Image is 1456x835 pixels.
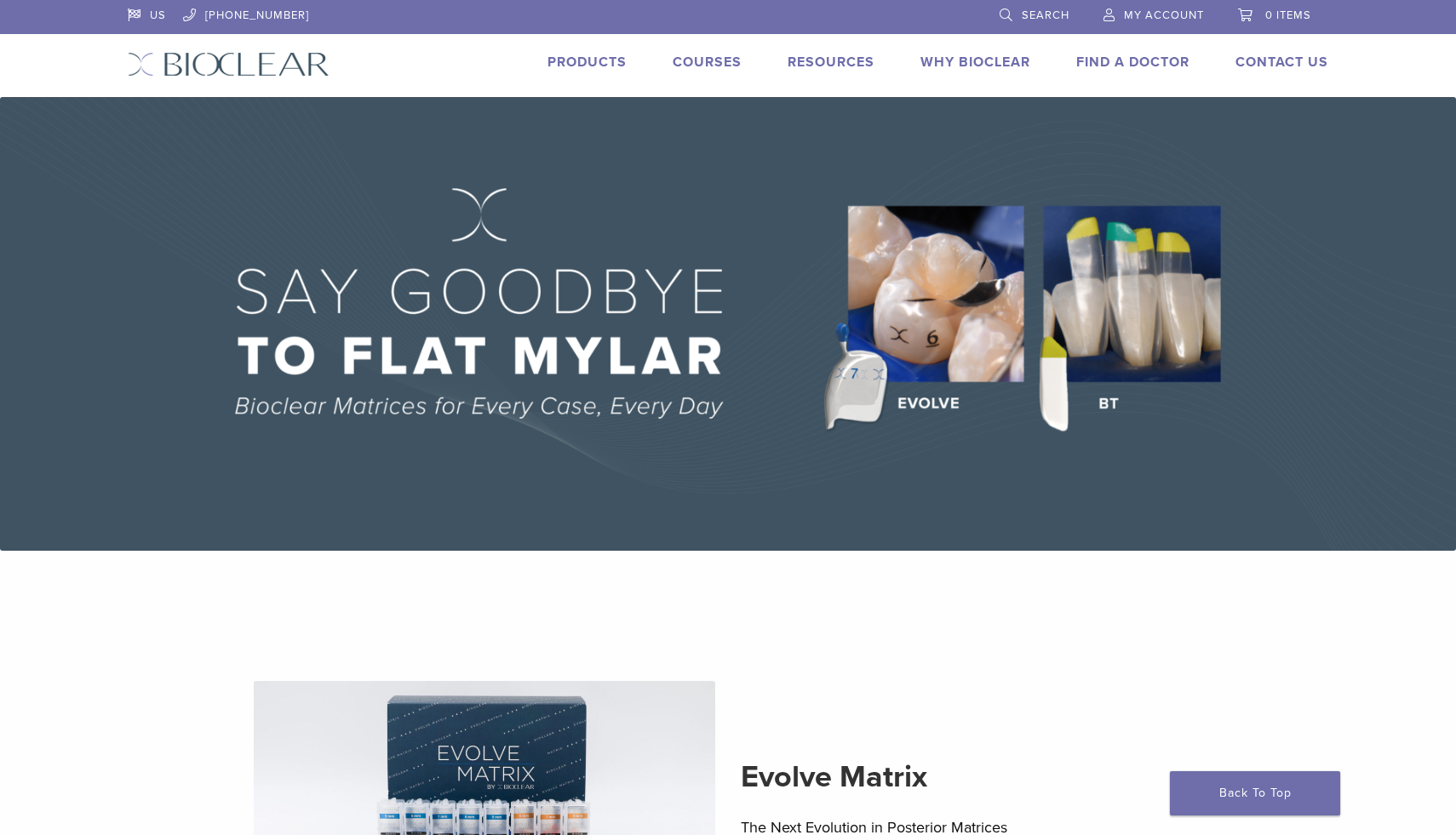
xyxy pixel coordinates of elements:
[920,54,1030,71] a: Why Bioclear
[788,54,874,71] a: Resources
[673,54,742,71] a: Courses
[1022,9,1069,22] span: Search
[1170,771,1340,815] a: Back To Top
[1235,54,1328,71] a: Contact Us
[547,54,627,71] a: Products
[1265,9,1311,22] span: 0 items
[128,52,330,77] img: Bioclear
[1124,9,1204,22] span: My Account
[741,757,1203,798] h2: Evolve Matrix
[1076,54,1189,71] a: Find A Doctor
